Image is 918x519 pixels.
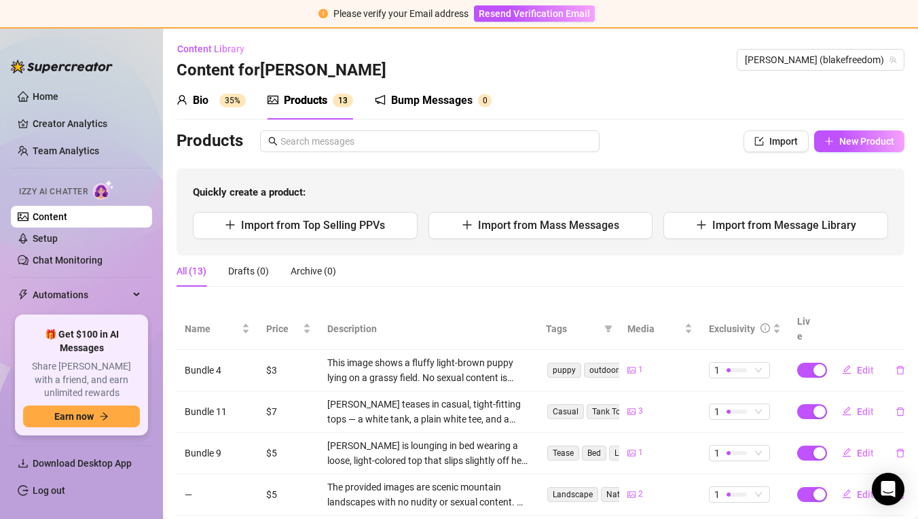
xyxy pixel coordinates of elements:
span: download [18,458,29,469]
button: delete [885,359,916,381]
span: picture [627,366,636,374]
td: Bundle 11 [177,391,258,433]
sup: 0 [478,94,492,107]
span: Nature [601,487,637,502]
span: Name [185,321,239,336]
td: $5 [258,474,319,516]
span: Share [PERSON_NAME] with a friend, and earn unlimited rewards [23,360,140,400]
div: Bio [193,92,208,109]
button: Import from Message Library [663,212,888,239]
td: $7 [258,391,319,433]
span: Download Desktop App [33,458,132,469]
div: Products [284,92,327,109]
span: Bed [582,446,606,461]
td: $3 [258,350,319,391]
button: Earn nowarrow-right [23,406,140,427]
th: Tags [538,308,619,350]
span: 🎁 Get $100 in AI Messages [23,328,140,355]
button: New Product [814,130,904,152]
span: Import from Top Selling PPVs [241,219,385,232]
div: All (13) [177,264,206,279]
span: edit [842,448,851,457]
th: Name [177,308,258,350]
th: Description [319,308,538,350]
span: delete [896,407,905,416]
span: thunderbolt [18,289,29,300]
span: Resend Verification Email [479,8,590,19]
div: Open Intercom Messenger [872,473,904,505]
span: Edit [857,448,874,459]
span: outdoors [584,363,628,378]
span: delete [896,448,905,458]
td: — [177,474,258,516]
span: 1 [338,96,343,105]
input: Search messages [280,134,591,149]
span: 2 [638,488,643,501]
span: edit [842,406,851,416]
span: New Product [839,136,894,147]
span: 1 [638,363,643,376]
span: plus [462,219,473,230]
button: Import from Mass Messages [428,212,653,239]
td: Bundle 9 [177,433,258,474]
div: Archive (0) [291,264,336,279]
th: Media [619,308,701,350]
span: search [268,137,278,146]
td: $5 [258,433,319,474]
span: plus [225,219,236,230]
span: user [177,94,187,105]
span: 3 [343,96,348,105]
th: Price [258,308,319,350]
h3: Content for [PERSON_NAME] [177,60,386,82]
span: edit [842,489,851,499]
span: filter [604,325,612,333]
div: This image shows a fluffy light-brown puppy lying on a grassy field. No sexual content is present... [327,355,530,385]
span: Tags [546,321,599,336]
h3: Products [177,130,243,152]
span: picture [627,408,636,416]
span: Import [769,136,798,147]
span: Izzy AI Chatter [19,185,88,198]
button: Resend Verification Email [474,5,595,22]
span: Edit [857,406,874,417]
span: Tank Top [587,404,631,419]
button: Import [743,130,809,152]
span: delete [896,365,905,375]
span: Import from Message Library [712,219,856,232]
span: filter [602,319,615,339]
span: Blake (blakefreedom) [745,50,896,70]
span: arrow-right [99,412,109,421]
span: plus [824,137,834,146]
img: AI Chatter [93,180,114,200]
span: picture [627,490,636,499]
a: Creator Analytics [33,113,141,135]
td: Bundle 4 [177,350,258,391]
span: info-circle [760,323,770,333]
span: Automations [33,284,129,306]
div: Drafts (0) [228,264,269,279]
div: Please verify your Email address [333,6,469,21]
span: puppy [547,363,581,378]
div: [PERSON_NAME] is lounging in bed wearing a loose, light-colored top that slips slightly off her s... [327,438,530,468]
a: Setup [33,233,58,244]
span: Content Library [177,43,244,54]
button: delete [885,401,916,423]
span: Edit [857,489,874,500]
div: The provided images are scenic mountain landscapes with no nudity or sexual content. No visible b... [327,480,530,509]
span: import [754,137,764,146]
span: Media [627,321,682,336]
span: Landscape [547,487,598,502]
span: 1 [714,363,720,378]
div: Bump Messages [391,92,473,109]
span: 1 [714,487,720,502]
button: Edit [831,359,885,381]
span: edit [842,365,851,374]
span: plus [696,219,707,230]
div: [PERSON_NAME] teases in casual, tight-fitting tops — a white tank, a plain white tee, and a light... [327,397,530,427]
span: Price [266,321,300,336]
sup: 13 [333,94,353,107]
button: Import from Top Selling PPVs [193,212,418,239]
span: 3 [638,405,643,418]
span: Earn now [54,411,94,422]
a: Content [33,211,67,222]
